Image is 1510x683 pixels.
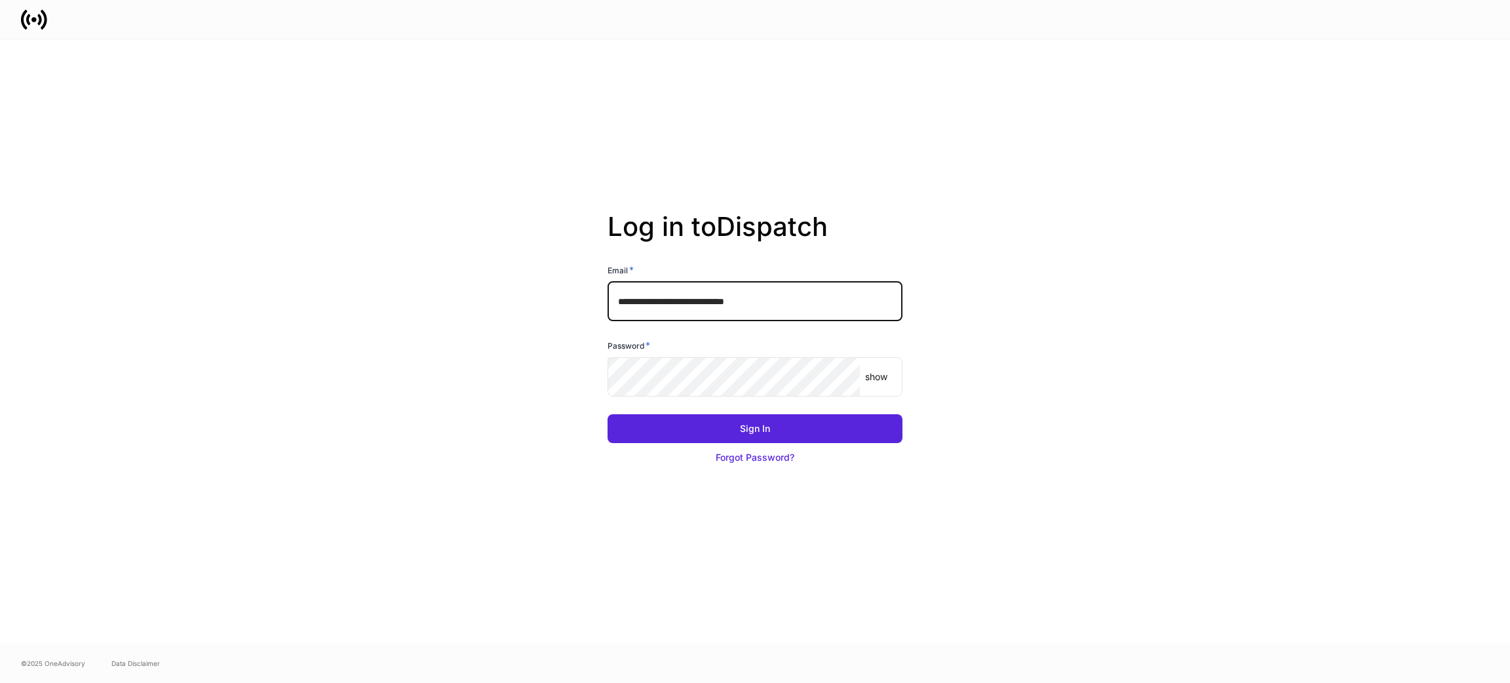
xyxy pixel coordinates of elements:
[111,658,160,669] a: Data Disclaimer
[608,263,634,277] h6: Email
[608,443,902,472] button: Forgot Password?
[740,422,770,435] div: Sign In
[608,339,650,352] h6: Password
[608,414,902,443] button: Sign In
[865,370,887,383] p: show
[21,658,85,669] span: © 2025 OneAdvisory
[716,451,794,464] div: Forgot Password?
[608,211,902,263] h2: Log in to Dispatch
